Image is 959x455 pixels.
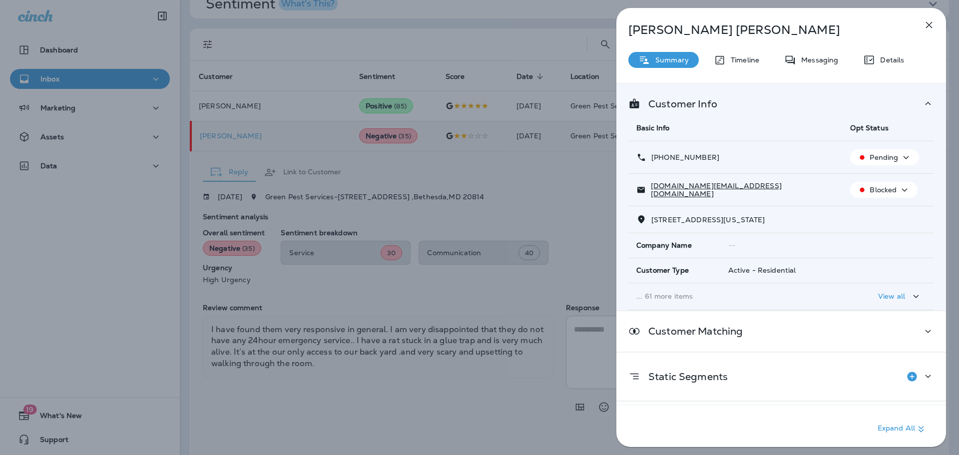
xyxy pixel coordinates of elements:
button: Blocked [850,182,918,198]
p: [DOMAIN_NAME][EMAIL_ADDRESS][DOMAIN_NAME] [646,182,834,198]
p: Customer Info [640,100,717,108]
p: Static Segments [640,373,728,381]
span: [STREET_ADDRESS][US_STATE] [651,215,765,224]
button: Add to Static Segment [902,367,922,387]
button: Expand All [874,420,931,438]
button: View all [874,287,926,306]
p: Summary [650,56,689,64]
span: Opt Status [850,123,888,132]
p: Timeline [726,56,759,64]
p: Messaging [796,56,838,64]
p: Customer Matching [640,327,743,335]
p: [PERSON_NAME] [PERSON_NAME] [628,23,901,37]
p: View all [878,292,905,300]
p: Details [875,56,904,64]
span: Active - Residential [728,266,796,275]
span: -- [728,241,735,250]
span: Basic Info [636,123,669,132]
p: Blocked [870,186,897,194]
p: Pending [870,153,898,161]
span: Customer Type [636,266,689,275]
button: Pending [850,149,919,165]
p: [PHONE_NUMBER] [646,153,719,161]
p: ... 61 more items [636,292,834,300]
p: Expand All [878,423,927,435]
span: Company Name [636,241,692,250]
